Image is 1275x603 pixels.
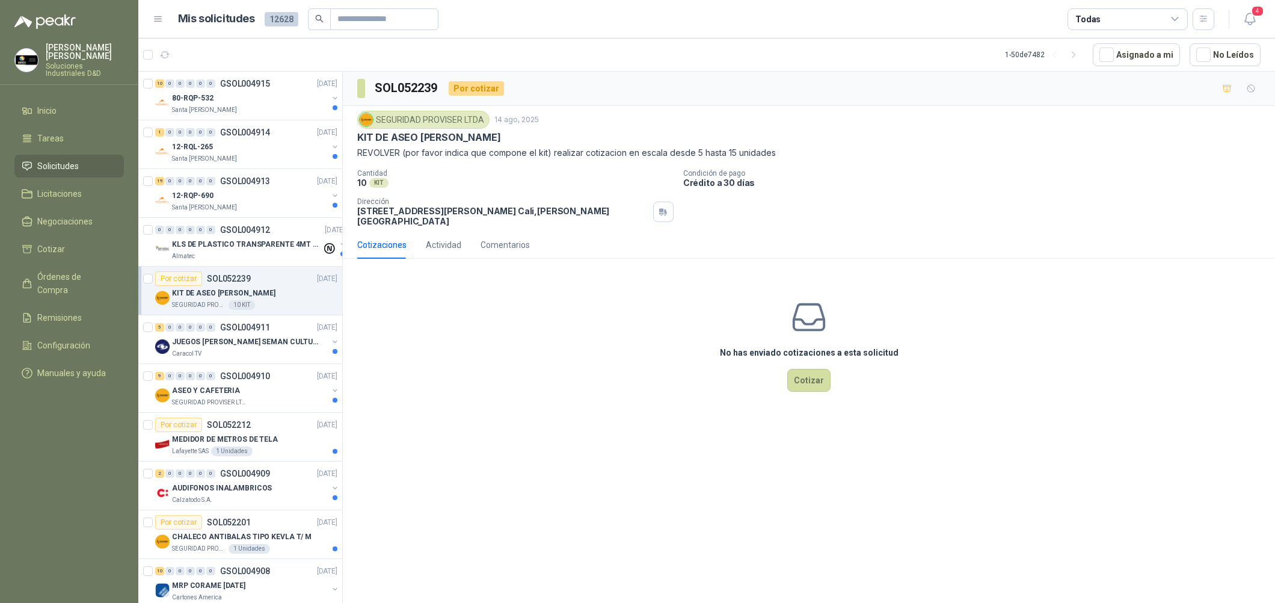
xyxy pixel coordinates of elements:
div: 0 [186,128,195,137]
a: 10 0 0 0 0 0 GSOL004915[DATE] Company Logo80-RQP-532Santa [PERSON_NAME] [155,76,340,115]
div: 0 [186,567,195,575]
button: Asignado a mi [1093,43,1180,66]
p: AUDIFONOS INALAMBRICOS [172,483,272,494]
p: GSOL004909 [220,469,270,478]
p: SOL052201 [207,518,251,527]
a: 5 0 0 0 0 0 GSOL004911[DATE] Company LogoJUEGOS [PERSON_NAME] SEMAN CULTURALCaracol TV [155,320,340,359]
span: Solicitudes [37,159,79,173]
a: Remisiones [14,306,124,329]
img: Company Logo [155,339,170,354]
div: 0 [186,226,195,234]
p: CHALECO ANTIBALAS TIPO KEVLA T/ M [172,531,312,543]
div: 0 [176,79,185,88]
div: 0 [165,372,174,380]
p: Santa [PERSON_NAME] [172,203,237,212]
div: 2 [155,469,164,478]
div: 0 [155,226,164,234]
div: 0 [196,226,205,234]
p: [DATE] [317,127,337,138]
div: KIT [369,178,389,188]
p: GSOL004914 [220,128,270,137]
p: SOL052239 [207,274,251,283]
img: Company Logo [155,437,170,451]
p: MEDIDOR DE METROS DE TELA [172,434,278,445]
p: Caracol TV [172,349,201,359]
p: SOL052212 [207,421,251,429]
div: 0 [165,567,174,575]
p: SEGURIDAD PROVISER LTDA [172,398,248,407]
div: 0 [186,79,195,88]
img: Company Logo [15,49,38,72]
div: 0 [196,128,205,137]
p: Santa [PERSON_NAME] [172,154,237,164]
span: Órdenes de Compra [37,270,112,297]
div: 9 [155,372,164,380]
p: [DATE] [317,78,337,90]
div: 0 [176,372,185,380]
div: 0 [206,79,215,88]
p: [DATE] [325,224,345,236]
div: 0 [165,177,174,185]
span: Cotizar [37,243,65,256]
div: 0 [206,128,215,137]
img: Company Logo [155,534,170,549]
a: 1 0 0 0 0 0 GSOL004914[DATE] Company Logo12-RQL-265Santa [PERSON_NAME] [155,125,340,164]
p: JUEGOS [PERSON_NAME] SEMAN CULTURAL [172,336,322,348]
a: Por cotizarSOL052239[DATE] Company LogoKIT DE ASEO [PERSON_NAME]SEGURIDAD PROVISER LTDA10 KIT [138,267,342,315]
div: 0 [186,177,195,185]
div: Cotizaciones [357,238,407,252]
a: Órdenes de Compra [14,265,124,301]
div: 19 [155,177,164,185]
p: [DATE] [317,273,337,285]
div: 0 [206,372,215,380]
span: Licitaciones [37,187,82,200]
p: Calzatodo S.A. [172,495,212,505]
a: Solicitudes [14,155,124,178]
h3: No has enviado cotizaciones a esta solicitud [720,346,899,359]
div: 0 [196,177,205,185]
span: Inicio [37,104,57,117]
p: 14 ago, 2025 [494,114,539,126]
div: 10 KIT [229,300,255,310]
div: 0 [196,372,205,380]
button: 4 [1239,8,1261,30]
p: Soluciones Industriales D&D [46,63,124,77]
p: [DATE] [317,322,337,333]
p: Cantidad [357,169,674,178]
div: 0 [206,323,215,332]
div: 0 [176,469,185,478]
p: GSOL004910 [220,372,270,380]
h3: SOL052239 [375,79,439,97]
div: 0 [176,323,185,332]
a: Inicio [14,99,124,122]
img: Company Logo [360,113,373,126]
a: 10 0 0 0 0 0 GSOL004908[DATE] Company LogoMRP CORAME [DATE]Cartones America [155,564,340,602]
span: Manuales y ayuda [37,366,106,380]
span: search [315,14,324,23]
span: 4 [1251,5,1264,17]
p: KLS DE PLASTICO TRANSPARENTE 4MT CAL 4 Y CINTA TRA [172,239,322,250]
div: 0 [196,567,205,575]
div: 1 Unidades [211,447,253,456]
a: Por cotizarSOL052212[DATE] Company LogoMEDIDOR DE METROS DE TELALafayette SAS1 Unidades [138,413,342,462]
div: 0 [165,226,174,234]
p: MRP CORAME [DATE] [172,580,245,592]
div: Todas [1075,13,1101,26]
div: 0 [176,177,185,185]
div: 1 - 50 de 7482 [1005,45,1083,64]
p: [DATE] [317,371,337,382]
div: 1 Unidades [229,544,270,554]
div: 0 [206,226,215,234]
p: KIT DE ASEO [PERSON_NAME] [172,288,275,299]
p: 80-RQP-532 [172,93,214,104]
div: 0 [176,567,185,575]
p: GSOL004915 [220,79,270,88]
img: Company Logo [155,291,170,305]
div: 0 [186,372,195,380]
div: Comentarios [481,238,530,252]
a: Tareas [14,127,124,150]
span: Remisiones [37,311,82,324]
div: 10 [155,79,164,88]
p: Dirección [357,197,648,206]
a: Negociaciones [14,210,124,233]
